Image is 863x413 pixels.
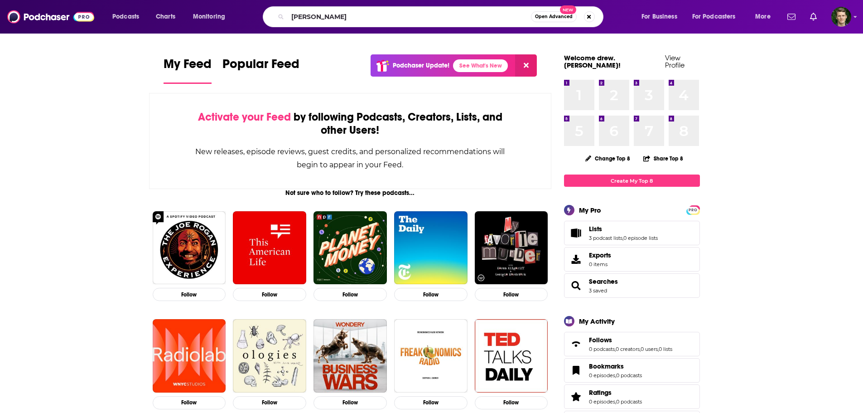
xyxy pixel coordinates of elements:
div: Not sure who to follow? Try these podcasts... [149,189,552,197]
span: Ratings [589,389,612,397]
span: 0 items [589,261,611,267]
a: 0 episodes [589,398,615,405]
img: Freakonomics Radio [394,319,468,393]
a: Follows [589,336,672,344]
a: Follows [567,338,585,350]
button: Follow [313,396,387,409]
button: Follow [153,288,226,301]
span: My Feed [164,56,212,77]
img: Planet Money [313,211,387,285]
span: Searches [589,277,618,286]
a: 0 podcasts [589,346,615,352]
button: Follow [475,288,548,301]
span: Follows [564,332,700,356]
button: Follow [394,288,468,301]
a: Charts [150,10,181,24]
a: Ratings [589,389,642,397]
a: 0 podcasts [616,372,642,379]
button: open menu [635,10,689,24]
span: Logged in as drew.kilman [831,7,851,27]
a: Welcome drew.[PERSON_NAME]! [564,53,621,69]
span: Exports [567,253,585,266]
img: This American Life [233,211,306,285]
span: Exports [589,251,611,259]
span: New [560,5,576,14]
a: Ratings [567,390,585,403]
span: Activate your Feed [198,110,291,124]
span: For Podcasters [692,10,736,23]
button: Follow [153,396,226,409]
a: My Feed [164,56,212,84]
span: Open Advanced [535,15,573,19]
button: Follow [313,288,387,301]
a: Searches [567,279,585,292]
span: Monitoring [193,10,225,23]
span: Ratings [564,384,700,409]
span: Popular Feed [222,56,299,77]
span: Lists [589,225,602,233]
a: 0 lists [659,346,672,352]
div: My Activity [579,317,615,326]
span: , [658,346,659,352]
a: Show notifications dropdown [784,9,799,24]
span: , [615,346,616,352]
button: Follow [475,396,548,409]
a: TED Talks Daily [475,319,548,393]
a: Show notifications dropdown [806,9,820,24]
div: My Pro [579,206,601,214]
a: 3 podcast lists [589,235,622,241]
img: The Joe Rogan Experience [153,211,226,285]
button: Change Top 8 [580,153,636,164]
span: , [615,398,616,405]
span: For Business [641,10,677,23]
a: Popular Feed [222,56,299,84]
a: PRO [688,206,699,213]
a: Create My Top 8 [564,175,700,187]
img: Podchaser - Follow, Share and Rate Podcasts [7,8,94,25]
span: Follows [589,336,612,344]
input: Search podcasts, credits, & more... [288,10,531,24]
button: open menu [106,10,151,24]
a: 0 creators [616,346,640,352]
button: open menu [749,10,782,24]
span: Bookmarks [564,358,700,383]
span: More [755,10,771,23]
a: Exports [564,247,700,272]
img: My Favorite Murder with Karen Kilgariff and Georgia Hardstark [475,211,548,285]
img: Ologies with Alie Ward [233,319,306,393]
span: Bookmarks [589,362,624,370]
span: , [615,372,616,379]
a: 0 episodes [589,372,615,379]
a: Bookmarks [589,362,642,370]
span: Podcasts [112,10,139,23]
img: User Profile [831,7,851,27]
span: Searches [564,273,700,298]
img: The Daily [394,211,468,285]
div: New releases, episode reviews, guest credits, and personalized recommendations will begin to appe... [195,145,506,171]
img: Business Wars [313,319,387,393]
a: 0 podcasts [616,398,642,405]
div: Search podcasts, credits, & more... [271,6,612,27]
button: open menu [686,10,749,24]
button: open menu [187,10,237,24]
a: 0 episode lists [623,235,658,241]
a: Lists [567,227,585,239]
a: 3 saved [589,287,607,294]
button: Follow [233,396,306,409]
button: Follow [233,288,306,301]
a: Bookmarks [567,364,585,377]
button: Show profile menu [831,7,851,27]
img: Radiolab [153,319,226,393]
div: by following Podcasts, Creators, Lists, and other Users! [195,111,506,137]
p: Podchaser Update! [393,62,449,69]
span: , [640,346,641,352]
